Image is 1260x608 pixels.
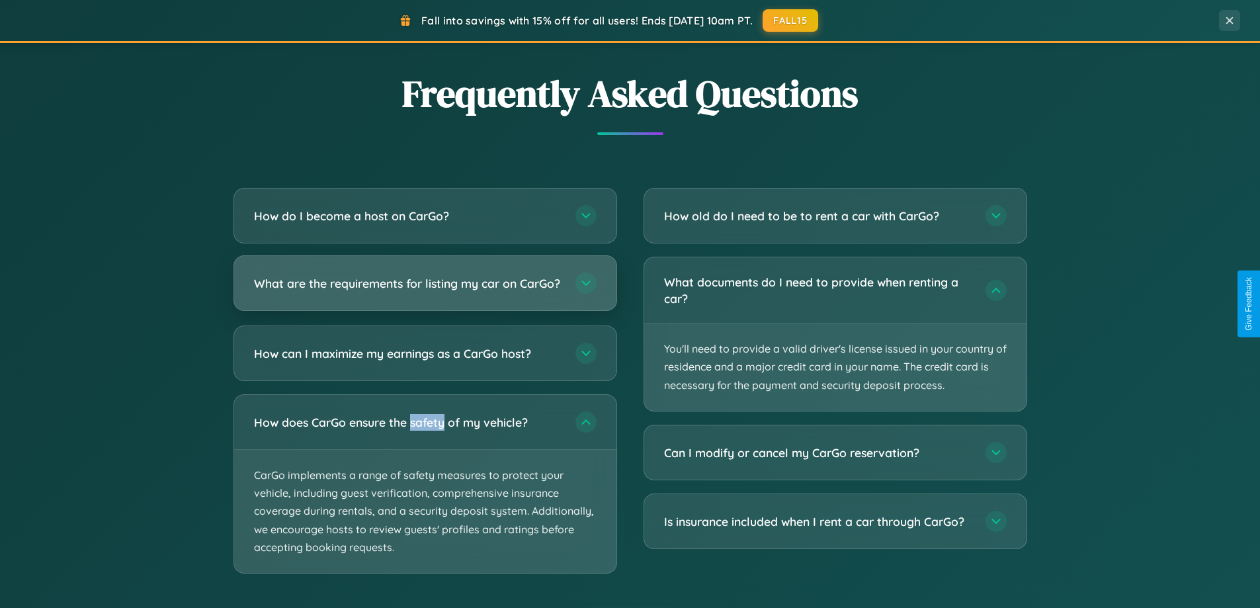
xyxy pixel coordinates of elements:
h3: What documents do I need to provide when renting a car? [664,274,972,306]
div: Give Feedback [1244,277,1253,331]
h3: How do I become a host on CarGo? [254,208,562,224]
button: FALL15 [763,9,818,32]
h3: How can I maximize my earnings as a CarGo host? [254,345,562,362]
h3: What are the requirements for listing my car on CarGo? [254,275,562,292]
p: You'll need to provide a valid driver's license issued in your country of residence and a major c... [644,324,1027,411]
p: CarGo implements a range of safety measures to protect your vehicle, including guest verification... [234,450,616,573]
h3: Is insurance included when I rent a car through CarGo? [664,513,972,530]
h3: Can I modify or cancel my CarGo reservation? [664,445,972,461]
h3: How old do I need to be to rent a car with CarGo? [664,208,972,224]
h2: Frequently Asked Questions [233,68,1027,119]
h3: How does CarGo ensure the safety of my vehicle? [254,414,562,431]
span: Fall into savings with 15% off for all users! Ends [DATE] 10am PT. [421,14,753,27]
